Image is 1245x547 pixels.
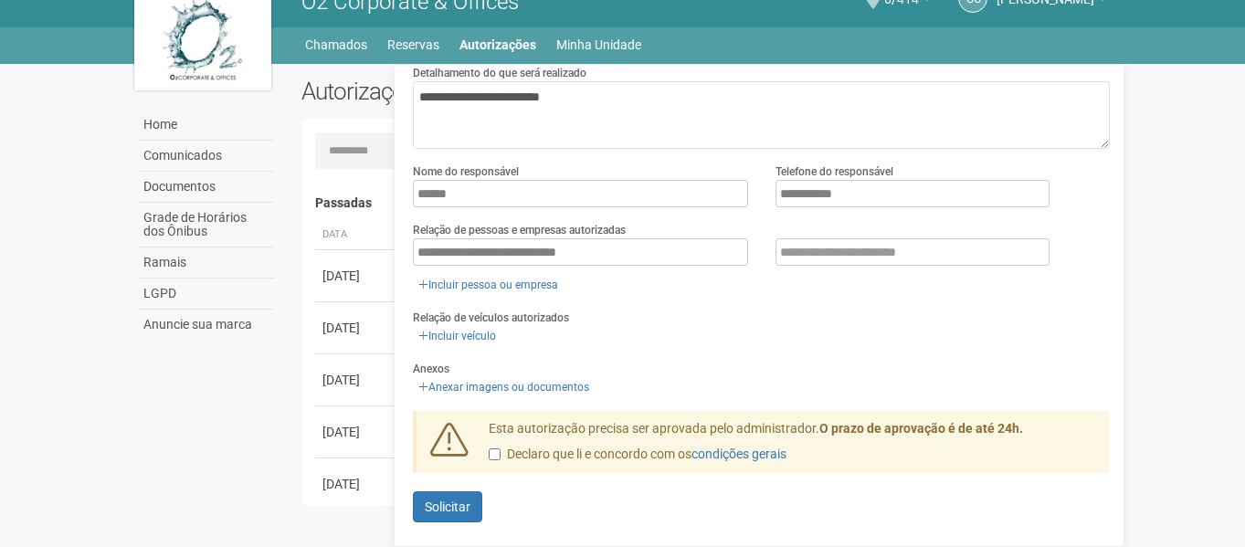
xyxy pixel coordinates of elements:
a: Documentos [139,172,274,203]
a: Grade de Horários dos Ônibus [139,203,274,247]
a: Incluir pessoa ou empresa [413,275,564,295]
a: Anuncie sua marca [139,310,274,340]
div: [DATE] [322,423,390,441]
label: Relação de veículos autorizados [413,310,569,326]
a: Ramais [139,247,274,279]
a: Reservas [387,32,439,58]
label: Telefone do responsável [775,163,893,180]
a: Autorizações [459,32,536,58]
label: Declaro que li e concordo com os [489,446,786,464]
div: [DATE] [322,475,390,493]
a: Chamados [305,32,367,58]
a: Incluir veículo [413,326,501,346]
a: condições gerais [691,447,786,461]
a: LGPD [139,279,274,310]
th: Data [315,220,397,250]
span: Solicitar [425,500,470,514]
label: Relação de pessoas e empresas autorizadas [413,222,626,238]
label: Anexos [413,361,449,377]
div: Esta autorização precisa ser aprovada pelo administrador. [475,420,1111,473]
input: Declaro que li e concordo com oscondições gerais [489,448,501,460]
label: Nome do responsável [413,163,519,180]
a: Minha Unidade [556,32,641,58]
a: Home [139,110,274,141]
h4: Passadas [315,196,1098,210]
a: Comunicados [139,141,274,172]
h2: Autorizações [301,78,692,105]
div: [DATE] [322,319,390,337]
div: [DATE] [322,267,390,285]
strong: O prazo de aprovação é de até 24h. [819,421,1023,436]
label: Detalhamento do que será realizado [413,65,586,81]
a: Anexar imagens ou documentos [413,377,595,397]
button: Solicitar [413,491,482,522]
div: [DATE] [322,371,390,389]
